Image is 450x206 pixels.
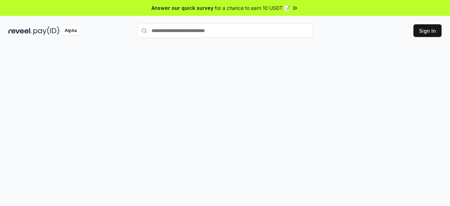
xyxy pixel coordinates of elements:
[215,4,290,12] span: for a chance to earn 10 USDT 📝
[152,4,213,12] span: Answer our quick survey
[8,26,32,35] img: reveel_dark
[413,24,442,37] button: Sign In
[61,26,81,35] div: Alpha
[33,26,59,35] img: pay_id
